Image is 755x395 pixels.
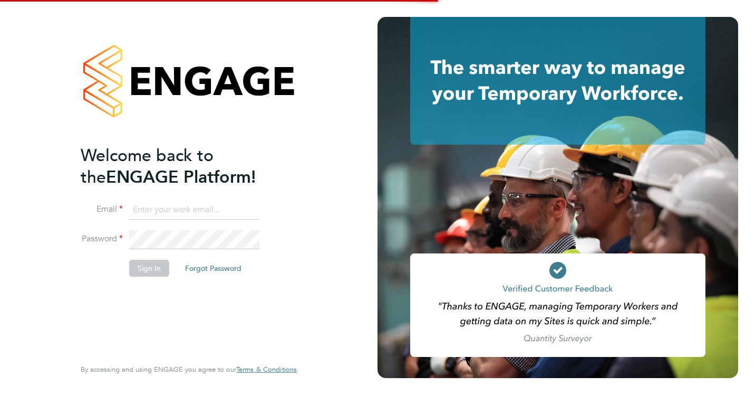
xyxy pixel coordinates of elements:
label: Email [81,204,123,215]
button: Forgot Password [177,260,250,277]
span: Welcome back to the [81,145,214,187]
a: Terms & Conditions [236,365,297,374]
button: Sign In [129,260,169,277]
input: Enter your work email... [129,201,259,220]
label: Password [81,233,123,244]
h2: ENGAGE Platform! [81,145,286,188]
span: By accessing and using ENGAGE you agree to our [81,365,297,374]
span: Terms & Conditions [236,365,297,374]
